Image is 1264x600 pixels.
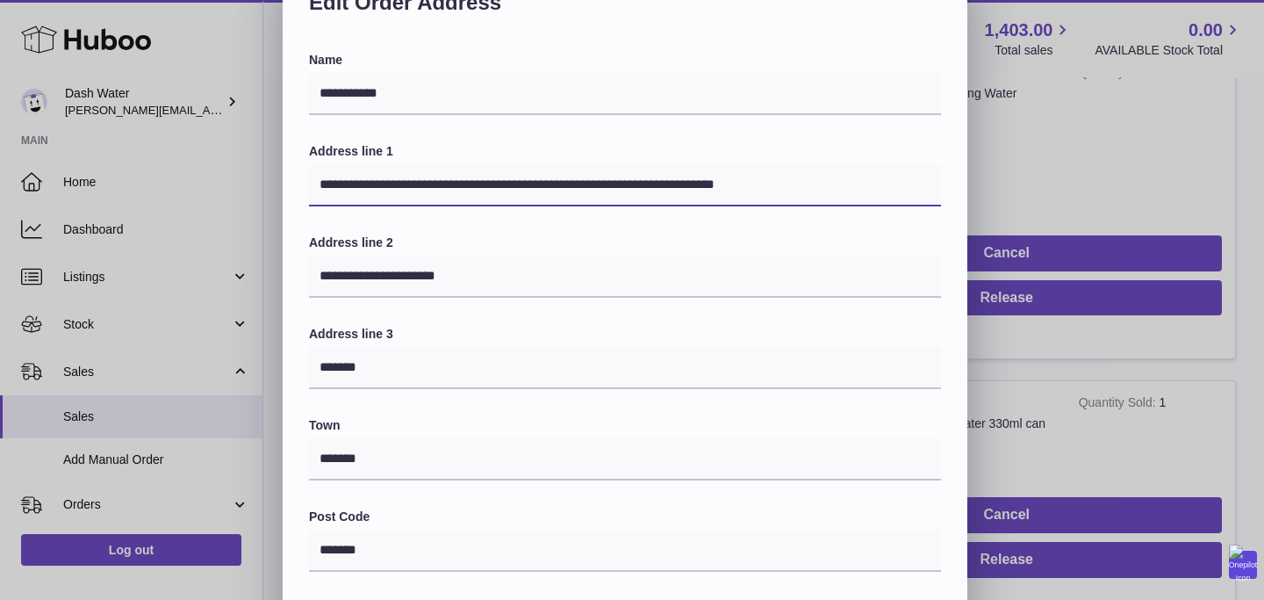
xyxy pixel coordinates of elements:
label: Address line 2 [309,235,941,251]
label: Address line 3 [309,326,941,343]
label: Town [309,417,941,434]
label: Post Code [309,509,941,525]
label: Name [309,52,941,69]
label: Address line 1 [309,143,941,160]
